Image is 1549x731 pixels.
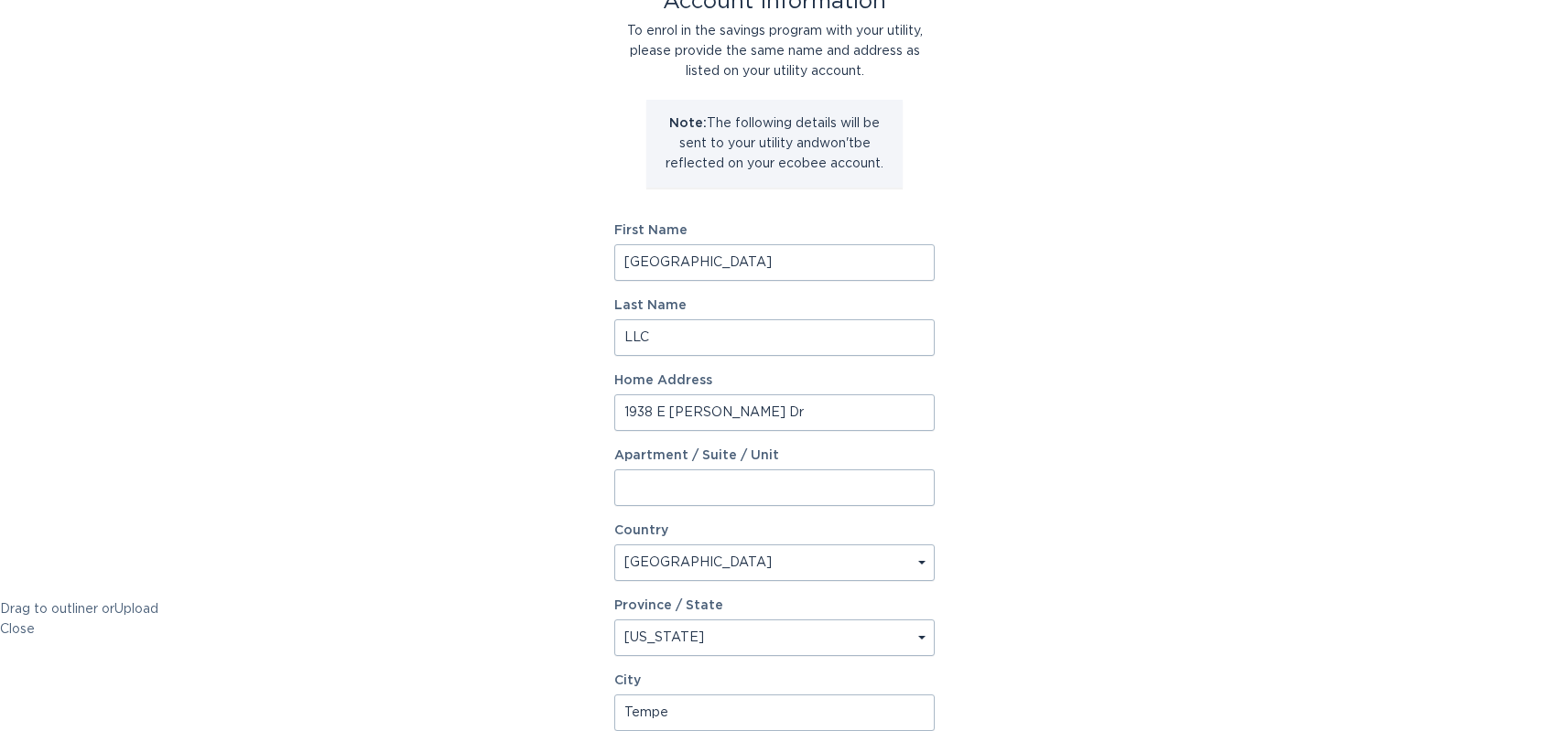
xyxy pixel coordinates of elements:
label: Last Name [614,299,935,312]
p: The following details will be sent to your utility and won't be reflected on your ecobee account. [660,113,889,174]
label: First Name [614,224,935,237]
div: To enrol in the savings program with your utility, please provide the same name and address as li... [614,21,935,81]
label: Country [614,524,668,537]
label: City [614,674,935,687]
strong: Note: [669,117,707,130]
span: Upload [114,603,158,616]
label: Province / State [614,599,723,612]
label: Apartment / Suite / Unit [614,449,935,462]
label: Home Address [614,374,935,387]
